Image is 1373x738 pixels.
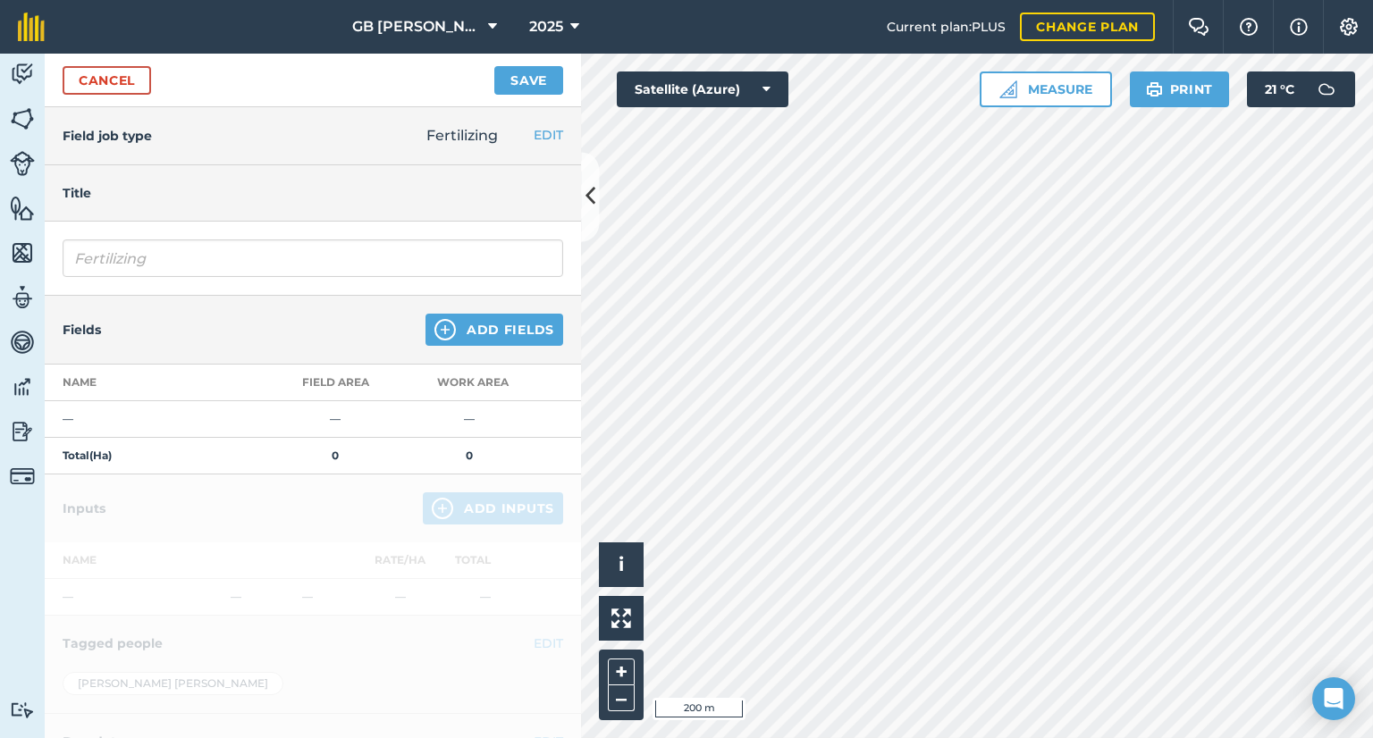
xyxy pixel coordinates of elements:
img: Two speech bubbles overlapping with the left bubble in the forefront [1188,18,1209,36]
div: Open Intercom Messenger [1312,677,1355,720]
button: EDIT [534,125,563,145]
img: A cog icon [1338,18,1360,36]
a: Cancel [63,66,151,95]
h4: Field job type [63,126,152,146]
img: svg+xml;base64,PHN2ZyB4bWxucz0iaHR0cDovL3d3dy53My5vcmcvMjAwMC9zdmciIHdpZHRoPSI1NiIgaGVpZ2h0PSI2MC... [10,105,35,132]
img: fieldmargin Logo [18,13,45,41]
img: A question mark icon [1238,18,1259,36]
button: Measure [980,71,1112,107]
img: svg+xml;base64,PD94bWwgdmVyc2lvbj0iMS4wIiBlbmNvZGluZz0idXRmLTgiPz4KPCEtLSBHZW5lcmF0b3I6IEFkb2JlIE... [10,61,35,88]
span: Current plan : PLUS [887,17,1006,37]
img: svg+xml;base64,PHN2ZyB4bWxucz0iaHR0cDovL3d3dy53My5vcmcvMjAwMC9zdmciIHdpZHRoPSIxOSIgaGVpZ2h0PSIyNC... [1146,79,1163,100]
h4: Fields [63,320,101,340]
span: GB [PERSON_NAME] Farms [352,16,481,38]
img: svg+xml;base64,PHN2ZyB4bWxucz0iaHR0cDovL3d3dy53My5vcmcvMjAwMC9zdmciIHdpZHRoPSIxNCIgaGVpZ2h0PSIyNC... [434,319,456,340]
a: Change plan [1020,13,1155,41]
td: — [268,401,402,438]
button: i [599,542,644,587]
img: svg+xml;base64,PD94bWwgdmVyc2lvbj0iMS4wIiBlbmNvZGluZz0idXRmLTgiPz4KPCEtLSBHZW5lcmF0b3I6IEFkb2JlIE... [10,373,35,400]
img: svg+xml;base64,PD94bWwgdmVyc2lvbj0iMS4wIiBlbmNvZGluZz0idXRmLTgiPz4KPCEtLSBHZW5lcmF0b3I6IEFkb2JlIE... [1309,71,1344,107]
button: Satellite (Azure) [617,71,788,107]
td: — [402,401,536,438]
button: – [608,685,635,711]
strong: 0 [332,449,339,462]
td: — [45,401,268,438]
img: svg+xml;base64,PD94bWwgdmVyc2lvbj0iMS4wIiBlbmNvZGluZz0idXRmLTgiPz4KPCEtLSBHZW5lcmF0b3I6IEFkb2JlIE... [10,464,35,489]
th: Work area [402,365,536,401]
strong: Total ( Ha ) [63,449,112,462]
img: Four arrows, one pointing top left, one top right, one bottom right and the last bottom left [611,608,631,628]
img: svg+xml;base64,PD94bWwgdmVyc2lvbj0iMS4wIiBlbmNvZGluZz0idXRmLTgiPz4KPCEtLSBHZW5lcmF0b3I6IEFkb2JlIE... [10,284,35,311]
span: i [619,553,624,575]
h4: Title [63,183,563,203]
span: Fertilizing [426,127,498,144]
th: Name [45,365,268,401]
input: What needs doing? [63,239,563,277]
span: 21 ° C [1265,71,1294,107]
img: svg+xml;base64,PHN2ZyB4bWxucz0iaHR0cDovL3d3dy53My5vcmcvMjAwMC9zdmciIHdpZHRoPSIxNyIgaGVpZ2h0PSIxNy... [1290,16,1308,38]
span: 2025 [529,16,563,38]
img: svg+xml;base64,PD94bWwgdmVyc2lvbj0iMS4wIiBlbmNvZGluZz0idXRmLTgiPz4KPCEtLSBHZW5lcmF0b3I6IEFkb2JlIE... [10,329,35,356]
img: svg+xml;base64,PHN2ZyB4bWxucz0iaHR0cDovL3d3dy53My5vcmcvMjAwMC9zdmciIHdpZHRoPSI1NiIgaGVpZ2h0PSI2MC... [10,239,35,266]
img: svg+xml;base64,PD94bWwgdmVyc2lvbj0iMS4wIiBlbmNvZGluZz0idXRmLTgiPz4KPCEtLSBHZW5lcmF0b3I6IEFkb2JlIE... [10,701,35,718]
button: Save [494,66,563,95]
strong: 0 [466,449,473,462]
button: Add Fields [425,314,563,346]
img: svg+xml;base64,PHN2ZyB4bWxucz0iaHR0cDovL3d3dy53My5vcmcvMjAwMC9zdmciIHdpZHRoPSI1NiIgaGVpZ2h0PSI2MC... [10,195,35,222]
img: svg+xml;base64,PD94bWwgdmVyc2lvbj0iMS4wIiBlbmNvZGluZz0idXRmLTgiPz4KPCEtLSBHZW5lcmF0b3I6IEFkb2JlIE... [10,418,35,445]
img: Ruler icon [999,80,1017,98]
button: + [608,658,635,685]
img: svg+xml;base64,PD94bWwgdmVyc2lvbj0iMS4wIiBlbmNvZGluZz0idXRmLTgiPz4KPCEtLSBHZW5lcmF0b3I6IEFkb2JlIE... [10,151,35,176]
button: Print [1130,71,1230,107]
th: Field Area [268,365,402,401]
button: 21 °C [1247,71,1355,107]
